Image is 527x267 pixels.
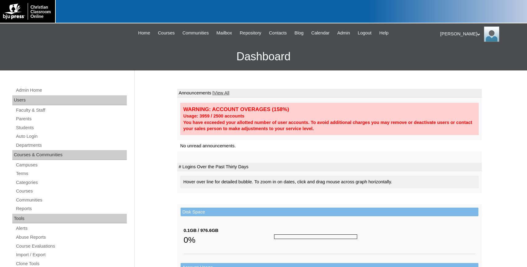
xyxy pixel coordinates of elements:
[379,30,389,37] span: Help
[138,30,150,37] span: Home
[294,30,303,37] span: Blog
[180,176,479,188] div: Hover over line for detailed bubble. To zoom in on dates, click and drag mouse across graph horiz...
[3,3,52,20] img: logo-white.png
[181,208,478,217] td: Disk Space
[15,124,127,132] a: Students
[355,30,375,37] a: Logout
[15,115,127,123] a: Parents
[15,86,127,94] a: Admin Home
[311,30,329,37] span: Calendar
[484,26,499,42] img: Karen Lawton
[158,30,175,37] span: Courses
[15,106,127,114] a: Faculty & Staff
[376,30,392,37] a: Help
[12,214,127,224] div: Tools
[182,30,209,37] span: Communities
[135,30,153,37] a: Home
[308,30,333,37] a: Calendar
[177,140,482,152] td: No unread announcements.
[183,114,245,118] strong: Usage: 3959 / 2500 accounts
[291,30,306,37] a: Blog
[177,89,482,98] td: Announcements |
[15,205,127,213] a: Reports
[266,30,290,37] a: Contacts
[237,30,264,37] a: Repository
[337,30,350,37] span: Admin
[15,161,127,169] a: Campuses
[358,30,372,37] span: Logout
[177,163,482,171] td: # Logins Over the Past Thirty Days
[12,95,127,105] div: Users
[155,30,178,37] a: Courses
[12,150,127,160] div: Courses & Communities
[334,30,353,37] a: Admin
[183,106,476,113] div: WARNING: ACCOUNT OVERAGES (158%)
[15,196,127,204] a: Communities
[15,242,127,250] a: Course Evaluations
[15,233,127,241] a: Abuse Reports
[15,225,127,232] a: Alerts
[3,43,524,70] h3: Dashboard
[15,187,127,195] a: Courses
[269,30,287,37] span: Contacts
[15,141,127,149] a: Departments
[184,227,274,234] div: 0.1GB / 976.6GB
[183,119,476,132] div: You have exceeded your allotted number of user accounts. To avoid additional charges you may remo...
[15,133,127,140] a: Auto Login
[179,30,212,37] a: Communities
[15,251,127,259] a: Import / Export
[440,26,521,42] div: [PERSON_NAME]
[15,170,127,177] a: Terms
[214,30,235,37] a: Mailbox
[15,179,127,186] a: Categories
[214,90,229,95] a: View All
[184,234,274,246] div: 0%
[240,30,261,37] span: Repository
[217,30,232,37] span: Mailbox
